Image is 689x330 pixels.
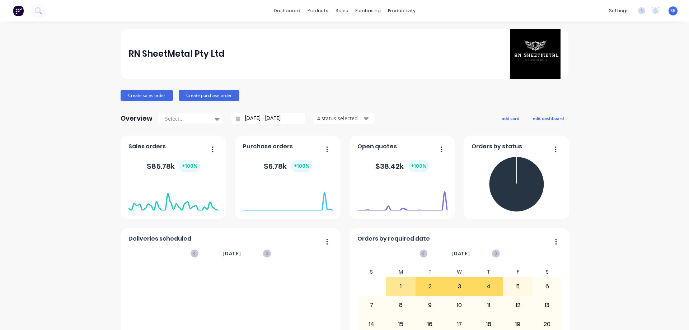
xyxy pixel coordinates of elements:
div: purchasing [352,5,384,16]
div: 1 [386,278,415,296]
div: $ 38.42k [375,160,429,172]
div: 8 [386,296,415,314]
span: [DATE] [451,250,470,257]
button: 4 status selected [313,113,374,124]
div: 13 [533,296,562,314]
div: products [304,5,332,16]
div: + 100 % [291,160,312,172]
button: Create sales order [121,90,173,101]
div: M [386,267,416,277]
div: 10 [445,296,474,314]
div: 4 [474,278,503,296]
div: 9 [416,296,445,314]
span: Sales orders [128,142,166,151]
div: sales [332,5,352,16]
div: + 100 % [179,160,200,172]
div: S [357,267,386,277]
div: W [445,267,474,277]
span: Orders by status [472,142,522,151]
div: T [474,267,503,277]
img: Factory [13,5,24,16]
div: F [503,267,533,277]
button: Create purchase order [179,90,239,101]
img: RN SheetMetal Pty Ltd [510,29,561,79]
span: SK [670,8,676,14]
div: Overview [121,111,153,126]
div: RN SheetMetal Pty Ltd [128,47,225,61]
div: 2 [416,278,445,296]
span: [DATE] [222,250,241,257]
span: Open quotes [357,142,397,151]
div: T [416,267,445,277]
div: 11 [474,296,503,314]
div: 5 [503,278,532,296]
button: add card [497,113,524,123]
div: 3 [445,278,474,296]
a: dashboard [270,5,304,16]
div: settings [605,5,632,16]
div: 6 [533,278,562,296]
button: edit dashboard [528,113,568,123]
div: productivity [384,5,419,16]
div: 7 [357,296,386,314]
div: 12 [503,296,532,314]
span: Purchase orders [243,142,293,151]
div: $ 85.78k [147,160,200,172]
div: 4 status selected [317,115,362,122]
div: $ 6.78k [264,160,312,172]
span: Orders by required date [357,234,430,243]
div: S [533,267,562,277]
div: + 100 % [408,160,429,172]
